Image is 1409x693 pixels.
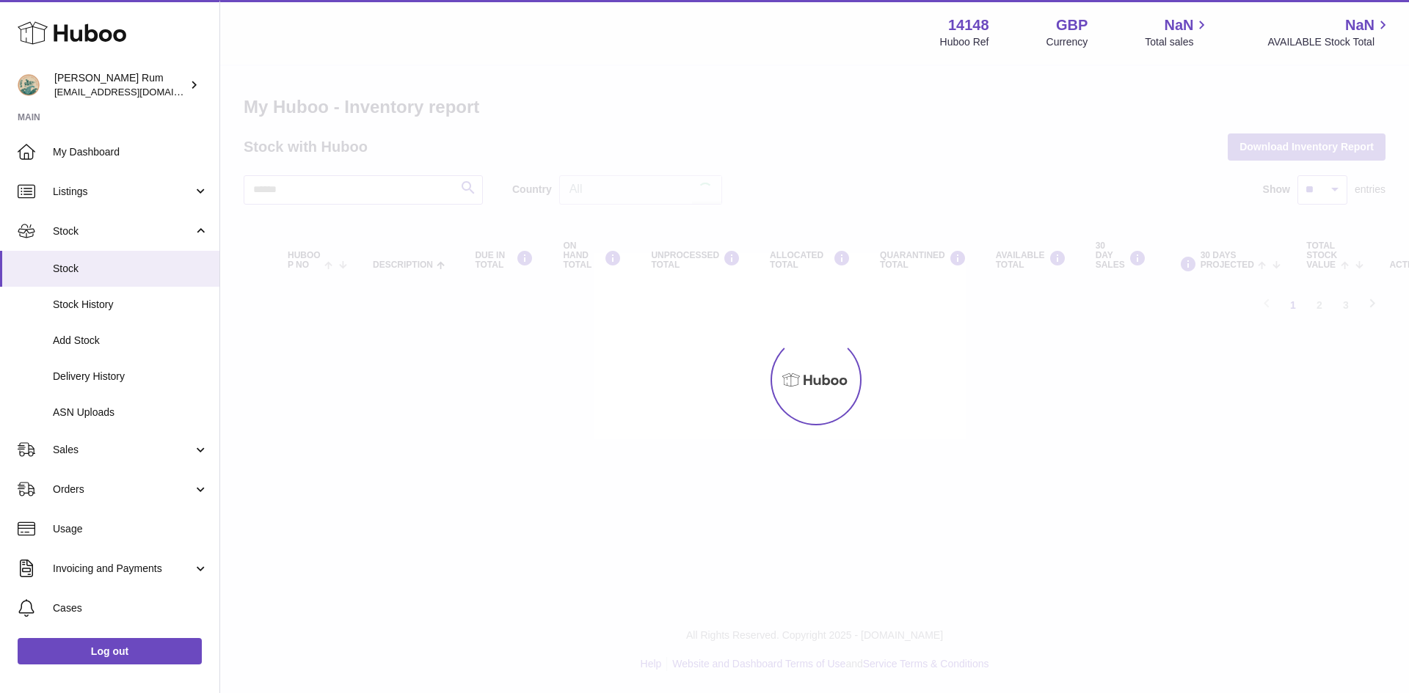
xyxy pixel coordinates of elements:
[940,35,989,49] div: Huboo Ref
[53,224,193,238] span: Stock
[53,443,193,457] span: Sales
[53,145,208,159] span: My Dashboard
[1267,15,1391,49] a: NaN AVAILABLE Stock Total
[1145,35,1210,49] span: Total sales
[1056,15,1088,35] strong: GBP
[948,15,989,35] strong: 14148
[1345,15,1375,35] span: NaN
[1164,15,1193,35] span: NaN
[53,262,208,276] span: Stock
[53,185,193,199] span: Listings
[53,601,208,615] span: Cases
[54,86,216,98] span: [EMAIL_ADDRESS][DOMAIN_NAME]
[53,562,193,576] span: Invoicing and Payments
[1046,35,1088,49] div: Currency
[53,522,208,536] span: Usage
[53,334,208,348] span: Add Stock
[53,483,193,496] span: Orders
[53,370,208,384] span: Delivery History
[54,71,186,99] div: [PERSON_NAME] Rum
[18,74,40,96] img: mail@bartirum.wales
[53,298,208,312] span: Stock History
[1267,35,1391,49] span: AVAILABLE Stock Total
[18,638,202,664] a: Log out
[1145,15,1210,49] a: NaN Total sales
[53,406,208,419] span: ASN Uploads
